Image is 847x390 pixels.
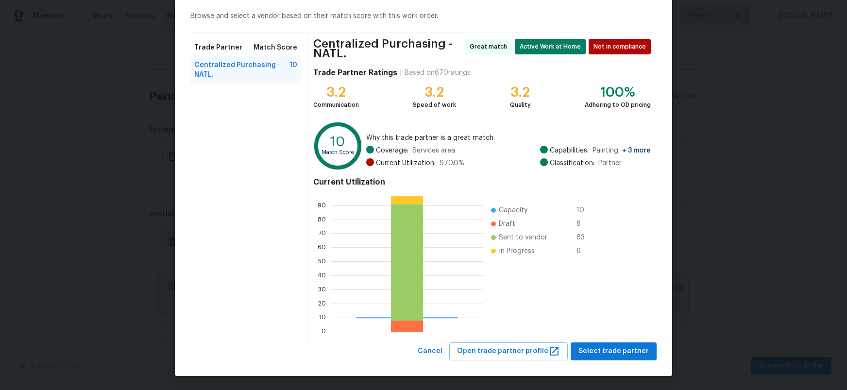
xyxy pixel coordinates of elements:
[571,342,657,360] button: Select trade partner
[318,301,326,306] text: 20
[593,146,651,155] span: Painting
[313,68,397,78] h4: Trade Partner Ratings
[576,205,592,215] span: 10
[413,100,456,110] div: Speed of work
[440,158,464,168] span: 970.0 %
[412,146,455,155] span: Services area
[322,329,326,335] text: 0
[318,272,326,278] text: 40
[578,345,649,357] span: Select trade partner
[598,158,622,168] span: Partner
[366,133,651,143] span: Why this trade partner is a great match:
[585,87,651,97] div: 100%
[510,100,531,110] div: Quality
[397,68,405,78] div: |
[510,87,531,97] div: 3.2
[405,68,471,78] div: Based on 670 ratings
[313,39,462,58] span: Centralized Purchasing - NATL.
[318,245,326,251] text: 60
[418,345,442,357] span: Cancel
[313,87,359,97] div: 3.2
[254,43,297,52] span: Match Score
[414,342,446,360] button: Cancel
[470,42,511,51] span: Great match
[319,231,326,237] text: 70
[499,233,547,242] span: Sent to vendor
[318,287,326,292] text: 30
[550,158,594,168] span: Classification:
[318,258,326,264] text: 50
[585,100,651,110] div: Adhering to OD pricing
[593,42,650,51] span: Not in compliance
[576,233,592,242] span: 83
[376,146,408,155] span: Coverage:
[499,205,527,215] span: Capacity
[550,146,589,155] span: Capabilities:
[576,246,592,256] span: 6
[322,150,354,155] text: Match Score
[520,42,585,51] span: Active Work at Home
[313,100,359,110] div: Communication
[376,158,436,168] span: Current Utilization:
[413,87,456,97] div: 3.2
[449,342,568,360] button: Open trade partner profile
[289,60,297,80] span: 10
[622,147,651,154] span: + 3 more
[319,315,326,321] text: 10
[499,246,535,256] span: In Progress
[318,203,326,208] text: 90
[194,43,242,52] span: Trade Partner
[318,217,326,222] text: 80
[457,345,560,357] span: Open trade partner profile
[499,219,515,229] span: Draft
[194,60,289,80] span: Centralized Purchasing - NATL.
[330,135,345,149] text: 10
[313,177,651,187] h4: Current Utilization
[576,219,592,229] span: 8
